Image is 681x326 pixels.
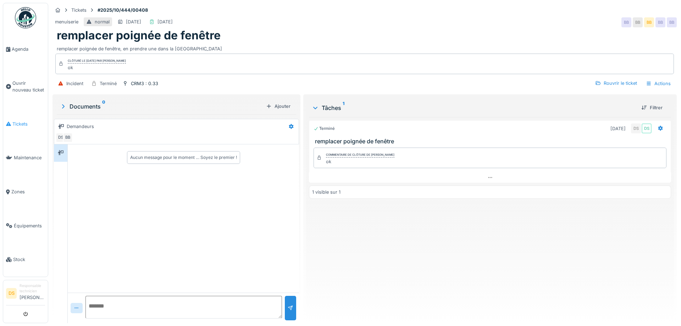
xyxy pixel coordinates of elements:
[610,125,626,132] div: [DATE]
[66,80,83,87] div: Incident
[3,32,48,66] a: Agenda
[12,46,45,53] span: Agenda
[326,158,394,165] div: ok
[343,104,344,112] sup: 1
[621,17,631,27] div: BB
[642,123,652,133] div: DS
[3,243,48,277] a: Stock
[15,7,36,28] img: Badge_color-CXgf-gQk.svg
[11,188,45,195] span: Zones
[14,154,45,161] span: Maintenance
[592,78,640,88] div: Rouvrir le ticket
[312,189,340,195] div: 1 visible sur 1
[655,17,665,27] div: BB
[20,283,45,294] div: Responsable technicien
[71,7,87,13] div: Tickets
[633,17,643,27] div: BB
[326,153,394,158] div: Commentaire de clôture de [PERSON_NAME]
[95,18,110,25] div: normal
[95,7,151,13] strong: #2025/10/444/00408
[3,107,48,141] a: Tickets
[126,18,141,25] div: [DATE]
[12,80,45,93] span: Ouvrir nouveau ticket
[67,123,94,130] div: Demandeurs
[13,256,45,263] span: Stock
[312,104,636,112] div: Tâches
[102,102,105,111] sup: 0
[131,80,158,87] div: CRM3 : 0.33
[130,154,237,161] div: Aucun message pour le moment … Soyez le premier !
[3,141,48,175] a: Maintenance
[643,78,674,89] div: Actions
[3,66,48,107] a: Ouvrir nouveau ticket
[20,283,45,304] li: [PERSON_NAME]
[157,18,173,25] div: [DATE]
[638,103,665,112] div: Filtrer
[63,133,73,143] div: BB
[667,17,677,27] div: BB
[56,133,66,143] div: DS
[6,283,45,305] a: DS Responsable technicien[PERSON_NAME]
[3,209,48,243] a: Équipements
[263,101,293,111] div: Ajouter
[100,80,117,87] div: Terminé
[631,123,641,133] div: DS
[57,43,672,52] div: remplacer poignée de fenêtre, en prendre une dans la [GEOGRAPHIC_DATA]
[6,288,17,299] li: DS
[315,138,668,145] h3: remplacer poignée de fenêtre
[55,18,78,25] div: menuiserie
[314,126,335,132] div: Terminé
[68,59,126,63] div: Clôturé le [DATE] par [PERSON_NAME]
[68,64,126,71] div: ok
[57,29,221,42] h1: remplacer poignée de fenêtre
[3,175,48,209] a: Zones
[60,102,263,111] div: Documents
[12,121,45,127] span: Tickets
[644,17,654,27] div: BB
[14,222,45,229] span: Équipements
